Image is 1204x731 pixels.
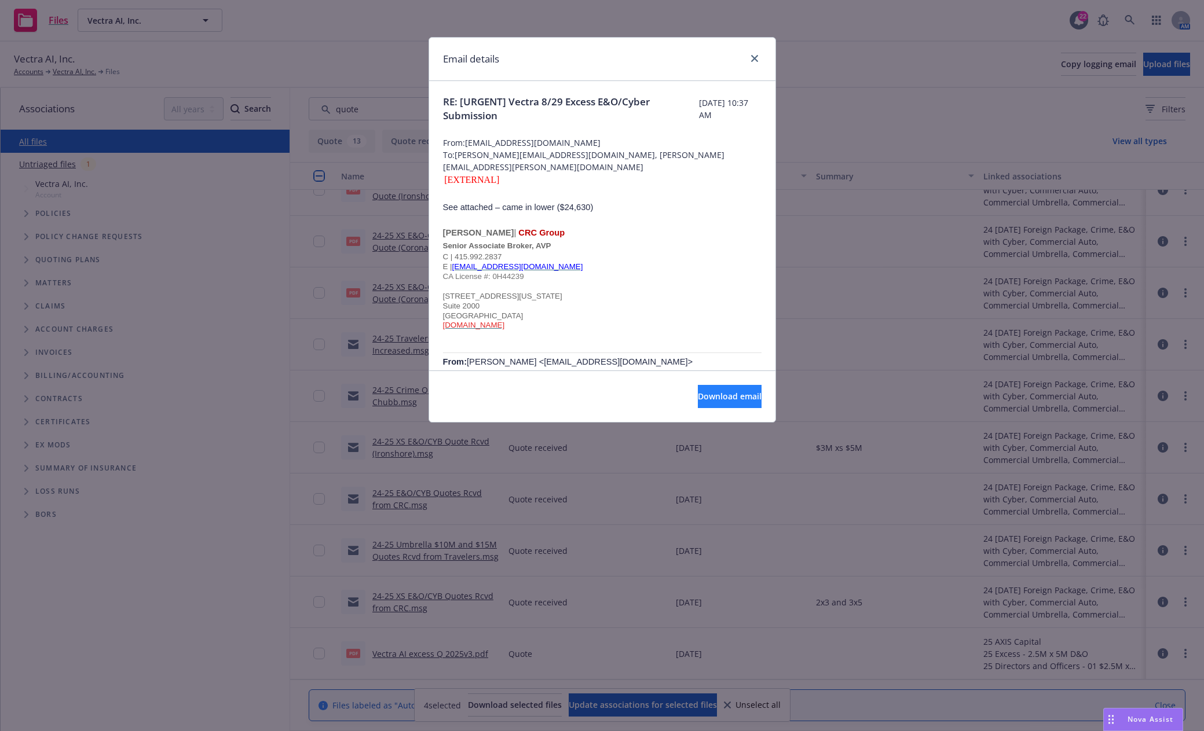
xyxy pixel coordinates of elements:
span: To: [PERSON_NAME][EMAIL_ADDRESS][DOMAIN_NAME], [PERSON_NAME][EMAIL_ADDRESS][PERSON_NAME][DOMAIN_N... [443,149,762,173]
a: [DOMAIN_NAME] [443,321,505,329]
span: [DATE] 10:37 AM [699,97,762,121]
span: [GEOGRAPHIC_DATA] [443,311,524,320]
a: close [748,52,762,65]
b: Sent: [443,370,464,379]
span: E | [443,262,452,271]
span: C | 415.992.2837 [443,252,502,261]
span: From: [EMAIL_ADDRESS][DOMAIN_NAME] [443,137,762,149]
p: See attached – came in lower ($24,630) [443,201,762,214]
span: From: [443,357,467,366]
span: [PERSON_NAME] [443,228,514,237]
span: | [514,228,518,237]
button: Nova Assist [1103,708,1183,731]
span: Suite 2000 [443,302,480,310]
div: Drag to move [1104,708,1118,730]
span: CA License #: 0H44239 [443,272,524,281]
span: Nova Assist [1128,714,1173,724]
span: RE: [URGENT] Vectra 8/29 Excess E&O/Cyber Submission [443,95,699,123]
button: Download email [698,385,762,408]
span: [STREET_ADDRESS][US_STATE] [443,292,562,300]
h1: Email details [443,52,499,67]
span: Download email [698,391,762,402]
span: Senior Associate Broker, AVP [443,241,551,250]
span: [PERSON_NAME] <[EMAIL_ADDRESS][DOMAIN_NAME]> [DATE] 9:58 AM [PERSON_NAME] <[PERSON_NAME][EMAIL_AD... [443,357,748,430]
span: CRC Group [518,228,565,237]
div: [EXTERNAL] [443,173,762,187]
a: [EMAIL_ADDRESS][DOMAIN_NAME] [452,262,583,271]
